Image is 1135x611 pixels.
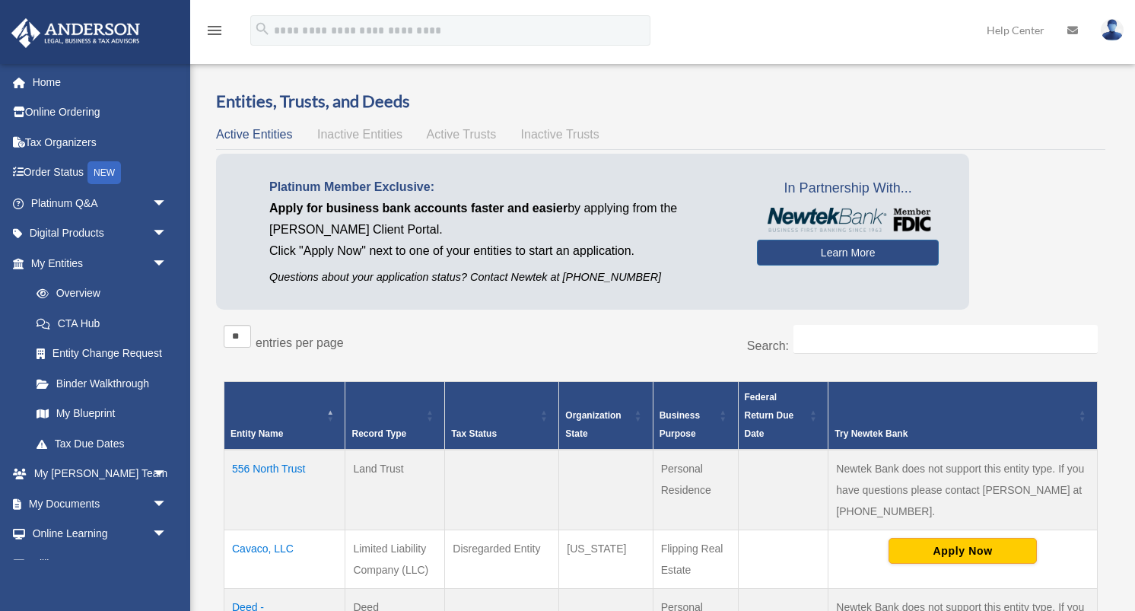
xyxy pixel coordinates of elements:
span: arrow_drop_down [152,218,183,250]
a: Order StatusNEW [11,158,190,189]
td: Limited Liability Company (LLC) [345,530,445,588]
a: My Entitiesarrow_drop_down [11,248,183,278]
a: Tax Due Dates [21,428,183,459]
td: Disregarded Entity [445,530,559,588]
div: Try Newtek Bank [835,425,1074,443]
span: Federal Return Due Date [745,392,794,439]
td: 556 North Trust [224,450,345,530]
a: Platinum Q&Aarrow_drop_down [11,188,190,218]
a: Home [11,67,190,97]
span: arrow_drop_down [152,488,183,520]
th: Business Purpose: Activate to sort [653,381,738,450]
th: Try Newtek Bank : Activate to sort [828,381,1098,450]
span: Record Type [351,428,406,439]
td: Cavaco, LLC [224,530,345,588]
span: Inactive Entities [317,128,402,141]
p: by applying from the [PERSON_NAME] Client Portal. [269,198,734,240]
p: Click "Apply Now" next to one of your entities to start an application. [269,240,734,262]
a: CTA Hub [21,308,183,339]
span: arrow_drop_down [152,519,183,550]
td: Flipping Real Estate [653,530,738,588]
a: Online Ordering [11,97,190,128]
span: Business Purpose [660,410,700,439]
a: My [PERSON_NAME] Teamarrow_drop_down [11,459,190,489]
button: Apply Now [889,538,1037,564]
i: menu [205,21,224,40]
span: Active Trusts [427,128,497,141]
span: Apply for business bank accounts faster and easier [269,202,567,215]
p: Questions about your application status? Contact Newtek at [PHONE_NUMBER] [269,268,734,287]
p: Platinum Member Exclusive: [269,177,734,198]
img: User Pic [1101,19,1124,41]
span: Active Entities [216,128,292,141]
td: Land Trust [345,450,445,530]
span: Inactive Trusts [521,128,599,141]
a: Entity Change Request [21,339,183,369]
th: Tax Status: Activate to sort [445,381,559,450]
h3: Entities, Trusts, and Deeds [216,90,1105,113]
img: Anderson Advisors Platinum Portal [7,18,145,48]
a: Binder Walkthrough [21,368,183,399]
div: NEW [87,161,121,184]
span: arrow_drop_down [152,549,183,580]
th: Organization State: Activate to sort [559,381,653,450]
span: arrow_drop_down [152,248,183,279]
span: Organization State [565,410,621,439]
a: My Blueprint [21,399,183,429]
label: entries per page [256,336,344,349]
th: Federal Return Due Date: Activate to sort [738,381,828,450]
a: My Documentsarrow_drop_down [11,488,190,519]
a: Overview [21,278,175,309]
span: Tax Status [451,428,497,439]
td: [US_STATE] [559,530,653,588]
span: Entity Name [230,428,283,439]
a: Digital Productsarrow_drop_down [11,218,190,249]
span: arrow_drop_down [152,188,183,219]
td: Personal Residence [653,450,738,530]
a: Billingarrow_drop_down [11,549,190,579]
td: Newtek Bank does not support this entity type. If you have questions please contact [PERSON_NAME]... [828,450,1098,530]
a: Online Learningarrow_drop_down [11,519,190,549]
span: In Partnership With... [757,177,939,201]
span: arrow_drop_down [152,459,183,490]
i: search [254,21,271,37]
label: Search: [747,339,789,352]
th: Record Type: Activate to sort [345,381,445,450]
img: NewtekBankLogoSM.png [765,208,931,232]
th: Entity Name: Activate to invert sorting [224,381,345,450]
a: Learn More [757,240,939,266]
a: Tax Organizers [11,127,190,158]
a: menu [205,27,224,40]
